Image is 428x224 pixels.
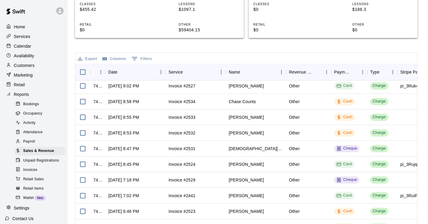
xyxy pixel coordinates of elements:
[373,99,386,104] div: Charge
[179,22,239,27] p: OTHER
[14,156,68,165] a: Unpaid Registrations
[93,130,102,136] div: 748353
[337,114,352,120] div: Cash
[157,68,166,77] button: Menu
[93,99,102,105] div: 748362
[373,146,386,151] div: Charge
[5,42,63,51] a: Calendar
[117,68,126,76] button: Sort
[5,61,63,70] a: Customers
[229,161,264,167] div: Brad Shinavar
[108,208,139,214] div: Aug 10, 2025, 6:46 PM
[14,119,65,127] div: Activity
[14,53,34,59] p: Availability
[93,114,102,120] div: 748360
[23,120,36,126] span: Activity
[90,64,105,80] div: InvoiceId
[322,68,331,77] button: Menu
[14,147,65,155] div: Sales & Revenue
[14,24,25,30] p: Home
[14,175,68,184] a: Retail Sales
[286,64,331,80] div: Revenue Category
[23,139,35,145] span: Payroll
[108,130,139,136] div: Aug 10, 2025, 8:53 PM
[14,100,65,109] div: Bookings
[373,130,386,136] div: Charge
[93,208,102,214] div: 748106
[289,161,300,167] div: Other
[373,177,386,183] div: Charge
[108,193,139,199] div: Aug 10, 2025, 7:02 PM
[5,22,63,31] a: Home
[14,193,68,203] a: WalletNew
[229,99,256,105] div: Chase Counts
[14,185,65,193] div: Retail Items
[289,99,300,105] div: Other
[373,193,386,198] div: Charge
[352,27,413,33] p: $0
[229,146,283,152] div: Evan Pohlman
[169,64,183,80] div: Service
[14,128,68,137] a: Attendance
[253,6,314,13] p: $0
[337,177,357,183] div: Cheque
[5,32,63,41] a: Services
[352,2,413,6] p: LESSONS
[314,68,322,76] button: Sort
[80,2,140,6] p: CLASSES
[183,68,191,76] button: Sort
[108,99,139,105] div: Aug 10, 2025, 8:58 PM
[373,161,386,167] div: Charge
[14,99,68,109] a: Bookings
[14,165,68,175] a: Invoices
[93,177,102,183] div: 748180
[5,90,63,99] div: Reports
[380,68,388,76] button: Sort
[5,203,63,213] a: Settings
[373,208,386,214] div: Charge
[23,195,34,201] span: Wallet
[14,175,65,184] div: Retail Sales
[253,2,314,6] p: CLASSES
[337,193,352,198] div: Card
[23,148,54,154] span: Sales & Revenue
[179,27,239,33] p: $59404.15
[169,146,195,152] div: Invoice #2531
[373,114,386,120] div: Charge
[229,64,240,80] div: Name
[12,216,34,222] p: Contact Us
[93,146,102,152] div: 748344
[108,161,139,167] div: Aug 10, 2025, 8:45 PM
[5,80,63,89] div: Retail
[80,6,140,13] p: $455.42
[373,83,386,89] div: Charge
[337,130,352,136] div: Cash
[35,196,45,200] span: New
[76,54,99,64] button: Export
[289,177,300,183] div: Other
[14,137,68,147] a: Payroll
[5,51,63,60] a: Availability
[240,68,249,76] button: Sort
[23,158,59,164] span: Unpaid Registrations
[169,99,195,105] div: Invoice #2534
[253,27,314,33] p: $0
[23,167,37,173] span: Invoices
[5,71,63,80] a: Marketing
[14,91,29,97] p: Reports
[14,194,65,202] div: WalletNew
[80,27,140,33] p: $0
[14,147,68,156] a: Sales & Revenue
[229,177,264,183] div: bridget Shank
[277,68,286,77] button: Menu
[108,114,139,120] div: Aug 10, 2025, 8:55 PM
[14,62,35,68] p: Customers
[108,146,139,152] div: Aug 10, 2025, 8:47 PM
[337,146,357,151] div: Cheque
